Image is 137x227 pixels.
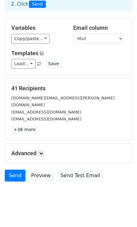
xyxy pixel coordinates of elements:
button: Save [45,59,62,69]
a: Send [5,170,25,182]
small: [EMAIL_ADDRESS][DOMAIN_NAME] [11,117,81,121]
small: [DOMAIN_NAME][EMAIL_ADDRESS][PERSON_NAME][DOMAIN_NAME] [11,96,115,108]
h5: Variables [11,24,64,31]
a: Preview [27,170,55,182]
a: Send Test Email [56,170,104,182]
a: Copy/paste... [11,34,50,44]
h5: 41 Recipients [11,85,126,92]
a: Load... [11,59,36,69]
h5: Advanced [11,150,126,157]
a: Templates [11,50,38,56]
a: +38 more [11,126,38,134]
small: [EMAIL_ADDRESS][DOMAIN_NAME] [11,110,81,114]
span: Send [29,1,46,8]
h5: Email column [73,24,126,31]
iframe: Chat Widget [106,197,137,227]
